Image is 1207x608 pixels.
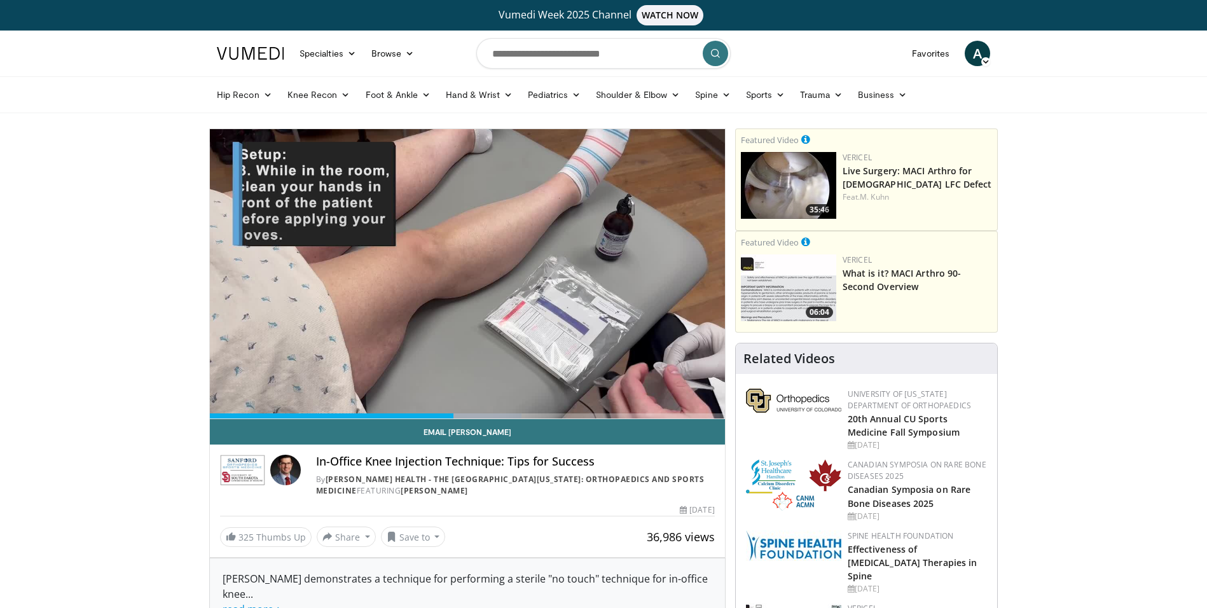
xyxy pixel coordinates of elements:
a: Trauma [792,82,850,107]
button: Save to [381,527,446,547]
small: Featured Video [741,237,799,248]
img: VuMedi Logo [217,47,284,60]
a: Favorites [904,41,957,66]
a: Business [850,82,915,107]
video-js: Video Player [210,129,725,419]
div: [DATE] [848,439,987,451]
a: Vericel [843,152,872,163]
a: Pediatrics [520,82,588,107]
img: Sanford Health - The University of South Dakota School of Medicine: Orthopaedics and Sports Medicine [220,455,265,485]
a: Vumedi Week 2025 ChannelWATCH NOW [219,5,988,25]
a: University of [US_STATE] Department of Orthopaedics [848,389,971,411]
a: Vericel [843,254,872,265]
a: 06:04 [741,254,836,321]
img: aa6cc8ed-3dbf-4b6a-8d82-4a06f68b6688.150x105_q85_crop-smart_upscale.jpg [741,254,836,321]
a: What is it? MACI Arthro 90-Second Overview [843,267,962,293]
div: [DATE] [680,504,714,516]
span: 325 [238,531,254,543]
a: Hand & Wrist [438,82,520,107]
div: [DATE] [848,511,987,522]
a: Canadian Symposia on Rare Bone Diseases 2025 [848,459,986,481]
input: Search topics, interventions [476,38,731,69]
a: Shoulder & Elbow [588,82,687,107]
img: 355603a8-37da-49b6-856f-e00d7e9307d3.png.150x105_q85_autocrop_double_scale_upscale_version-0.2.png [746,389,841,413]
a: Foot & Ankle [358,82,439,107]
a: M. Kuhn [860,191,889,202]
a: A [965,41,990,66]
h4: In-Office Knee Injection Technique: Tips for Success [316,455,715,469]
a: [PERSON_NAME] [401,485,468,496]
a: Canadian Symposia on Rare Bone Diseases 2025 [848,483,971,509]
img: eb023345-1e2d-4374-a840-ddbc99f8c97c.150x105_q85_crop-smart_upscale.jpg [741,152,836,219]
a: Knee Recon [280,82,358,107]
a: Spine [687,82,738,107]
div: [DATE] [848,583,987,595]
img: Avatar [270,455,301,485]
a: 35:46 [741,152,836,219]
span: WATCH NOW [637,5,704,25]
a: Spine Health Foundation [848,530,954,541]
a: Live Surgery: MACI Arthro for [DEMOGRAPHIC_DATA] LFC Defect [843,165,992,190]
a: 20th Annual CU Sports Medicine Fall Symposium [848,413,960,438]
a: Specialties [292,41,364,66]
span: 36,986 views [647,529,715,544]
span: 06:04 [806,307,833,318]
img: 57d53db2-a1b3-4664-83ec-6a5e32e5a601.png.150x105_q85_autocrop_double_scale_upscale_version-0.2.jpg [746,530,841,561]
img: 59b7dea3-8883-45d6-a110-d30c6cb0f321.png.150x105_q85_autocrop_double_scale_upscale_version-0.2.png [746,459,841,511]
a: Browse [364,41,422,66]
a: 325 Thumbs Up [220,527,312,547]
h4: Related Videos [743,351,835,366]
a: [PERSON_NAME] Health - The [GEOGRAPHIC_DATA][US_STATE]: Orthopaedics and Sports Medicine [316,474,705,496]
small: Featured Video [741,134,799,146]
a: Sports [738,82,793,107]
a: Effectiveness of [MEDICAL_DATA] Therapies in Spine [848,543,977,582]
a: Email [PERSON_NAME] [210,419,725,445]
div: Feat. [843,191,992,203]
button: Share [317,527,376,547]
div: By FEATURING [316,474,715,497]
a: Hip Recon [209,82,280,107]
span: 35:46 [806,204,833,216]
